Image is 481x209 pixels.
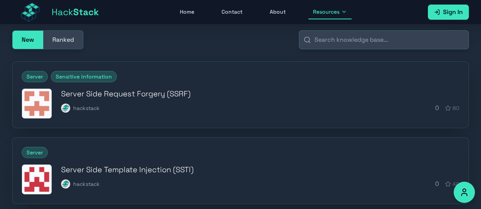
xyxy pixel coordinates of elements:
[22,89,52,118] img: Server Side Request Forgery (SSRF)
[217,5,247,19] a: Contact
[313,8,340,16] span: Resources
[435,179,459,189] div: 0
[61,179,70,189] img: hackstack
[52,6,99,18] span: Hack
[22,165,52,194] img: Server Side Template Injection (SSTI)
[73,104,100,112] span: hackstack
[445,104,459,112] div: 80
[443,8,463,17] span: Sign In
[175,5,199,19] a: Home
[12,61,469,128] a: ServerSensitive InformationServer Side Request Forgery (SSRF)Server Side Request Forgery (SSRF)ha...
[22,71,48,82] span: Server
[61,88,459,99] h3: Server Side Request Forgery (SSRF)
[454,182,475,203] button: Accessibility Options
[73,180,100,188] span: hackstack
[265,5,290,19] a: About
[61,104,70,113] img: hackstack
[22,147,48,158] span: Server
[428,5,469,20] a: Sign In
[43,31,83,49] button: Ranked
[51,71,117,82] span: Sensitive Information
[435,104,459,113] div: 0
[299,30,469,49] input: Search knowledge base...
[61,164,459,175] h3: Server Side Template Injection (SSTI)
[73,6,99,18] span: Stack
[12,137,469,204] a: ServerServer Side Template Injection (SSTI)Server Side Template Injection (SSTI)hackstackhackstac...
[308,5,352,19] button: Resources
[445,180,459,188] div: 40
[13,31,43,49] button: New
